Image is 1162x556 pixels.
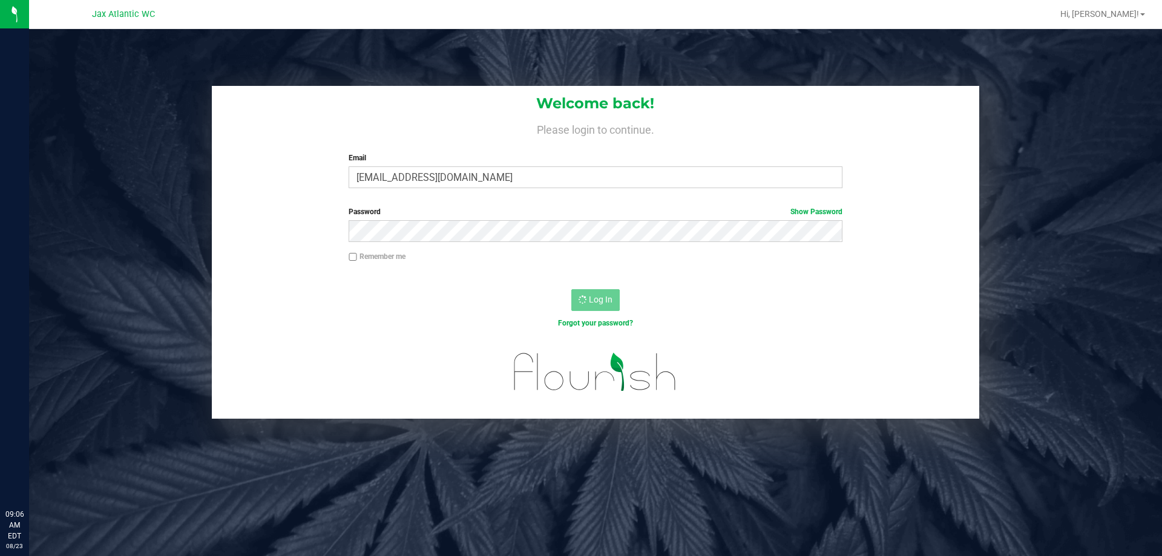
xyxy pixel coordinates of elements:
[790,208,842,216] a: Show Password
[571,289,620,311] button: Log In
[349,208,381,216] span: Password
[349,251,405,262] label: Remember me
[92,9,155,19] span: Jax Atlantic WC
[589,295,612,304] span: Log In
[349,152,842,163] label: Email
[212,121,979,136] h4: Please login to continue.
[212,96,979,111] h1: Welcome back!
[349,253,357,261] input: Remember me
[499,341,691,403] img: flourish_logo.svg
[1060,9,1139,19] span: Hi, [PERSON_NAME]!
[558,319,633,327] a: Forgot your password?
[5,541,24,551] p: 08/23
[5,509,24,541] p: 09:06 AM EDT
